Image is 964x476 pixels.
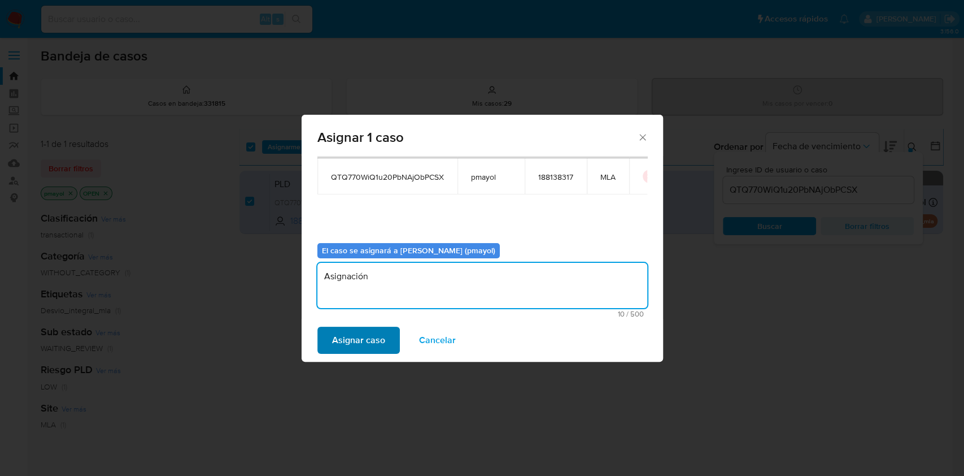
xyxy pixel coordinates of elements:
span: Asignar 1 caso [317,131,638,144]
div: assign-modal [302,115,663,362]
span: 188138317 [538,172,573,182]
span: pmayol [471,172,511,182]
textarea: Asignación [317,263,647,308]
button: Asignar caso [317,327,400,354]
b: El caso se asignará a [PERSON_NAME] (pmayol) [322,245,495,256]
span: QTQ770WiQ1u20PbNAjObPCSX [331,172,444,182]
span: Asignar caso [332,328,385,353]
button: Cerrar ventana [637,132,647,142]
button: Cancelar [404,327,470,354]
span: Cancelar [419,328,456,353]
span: MLA [600,172,616,182]
button: icon-button [643,170,656,183]
span: Máximo 500 caracteres [321,310,644,318]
